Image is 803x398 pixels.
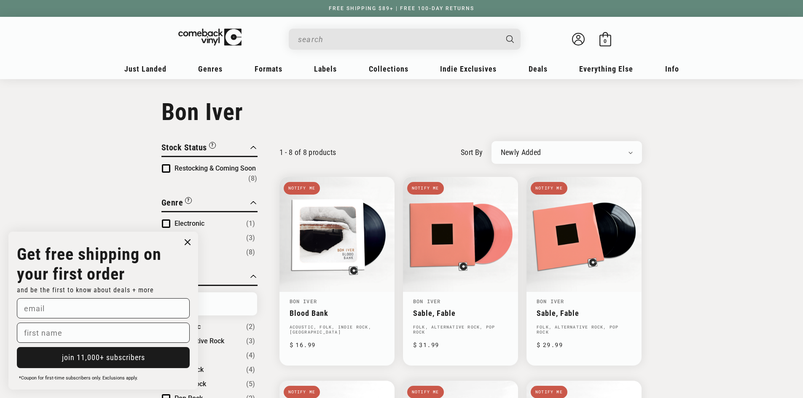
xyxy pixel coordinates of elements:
span: Restocking & Coming Soon [175,164,256,172]
span: Alternative Rock [175,337,224,345]
span: Deals [529,64,548,73]
span: Number of products: (3) [246,233,255,243]
button: join 11,000+ subscribers [17,347,190,368]
span: Collections [369,64,408,73]
span: Indie Exclusives [440,64,497,73]
div: Search [289,29,521,50]
input: When autocomplete results are available use up and down arrows to review and enter to select [298,31,498,48]
button: Filter by Genre [161,196,192,211]
a: Bon Iver [537,298,564,305]
span: Number of products: (3) [246,336,255,346]
span: Genre [161,198,183,208]
span: Number of products: (8) [246,247,255,257]
a: FREE SHIPPING $89+ | FREE 100-DAY RETURNS [320,5,483,11]
span: Everything Else [579,64,633,73]
button: Filter by Stock Status [161,141,216,156]
span: Formats [255,64,282,73]
a: Blood Bank [290,309,384,318]
span: Number of products: (1) [246,219,255,229]
input: first name [17,323,190,343]
a: Bon Iver [413,298,441,305]
span: Number of products: (5) [246,379,255,389]
span: 0 [604,38,607,44]
span: Number of products: (8) [248,174,257,184]
strong: Get free shipping on your first order [17,244,161,284]
span: Number of products: (4) [246,350,255,361]
label: sort by [461,147,483,158]
input: Search Options [162,292,257,315]
span: Number of products: (2) [246,322,255,332]
a: Sable, Fable [413,309,508,318]
a: Sable, Fable [537,309,631,318]
h1: Bon Iver [161,98,642,126]
p: 1 - 8 of 8 products [279,148,336,157]
button: Search [499,29,521,50]
button: Close dialog [181,236,194,248]
span: Labels [314,64,337,73]
span: Genres [198,64,223,73]
span: and be the first to know about deals + more [17,286,154,294]
span: Number of products: (4) [246,365,255,375]
span: Info [665,64,679,73]
span: Just Landed [124,64,167,73]
span: *Coupon for first-time subscribers only. Exclusions apply. [19,375,138,381]
span: Stock Status [161,142,207,152]
a: Bon Iver [290,298,317,305]
span: Electronic [175,219,204,227]
input: email [17,298,190,318]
